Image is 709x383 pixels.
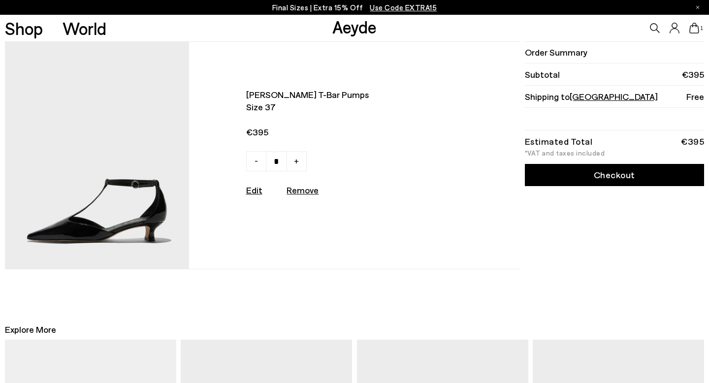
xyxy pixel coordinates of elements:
a: + [287,151,307,171]
span: [PERSON_NAME] t-bar pumps [246,89,447,101]
a: Edit [246,185,262,195]
img: AEYDE-LIZ-PATENT-CALF-LEATHER-BLACK-1_580x.jpg [5,42,189,269]
div: Estimated Total [525,138,593,145]
a: 1 [689,23,699,33]
a: World [63,20,106,37]
span: Shipping to [525,91,658,103]
span: [GEOGRAPHIC_DATA] [570,91,658,102]
li: Order Summary [525,41,704,64]
span: €395 [246,126,447,138]
div: €395 [681,138,704,145]
li: Subtotal [525,64,704,86]
p: Final Sizes | Extra 15% Off [272,1,437,14]
a: Shop [5,20,43,37]
span: 1 [699,26,704,31]
a: Aeyde [332,16,377,37]
span: Navigate to /collections/ss25-final-sizes [370,3,437,12]
span: Free [686,91,704,103]
span: + [294,155,299,166]
span: - [255,155,258,166]
u: Remove [287,185,319,195]
span: Size 37 [246,101,447,113]
div: *VAT and taxes included [525,150,704,157]
span: €395 [682,68,704,81]
a: - [246,151,266,171]
a: Checkout [525,164,704,186]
